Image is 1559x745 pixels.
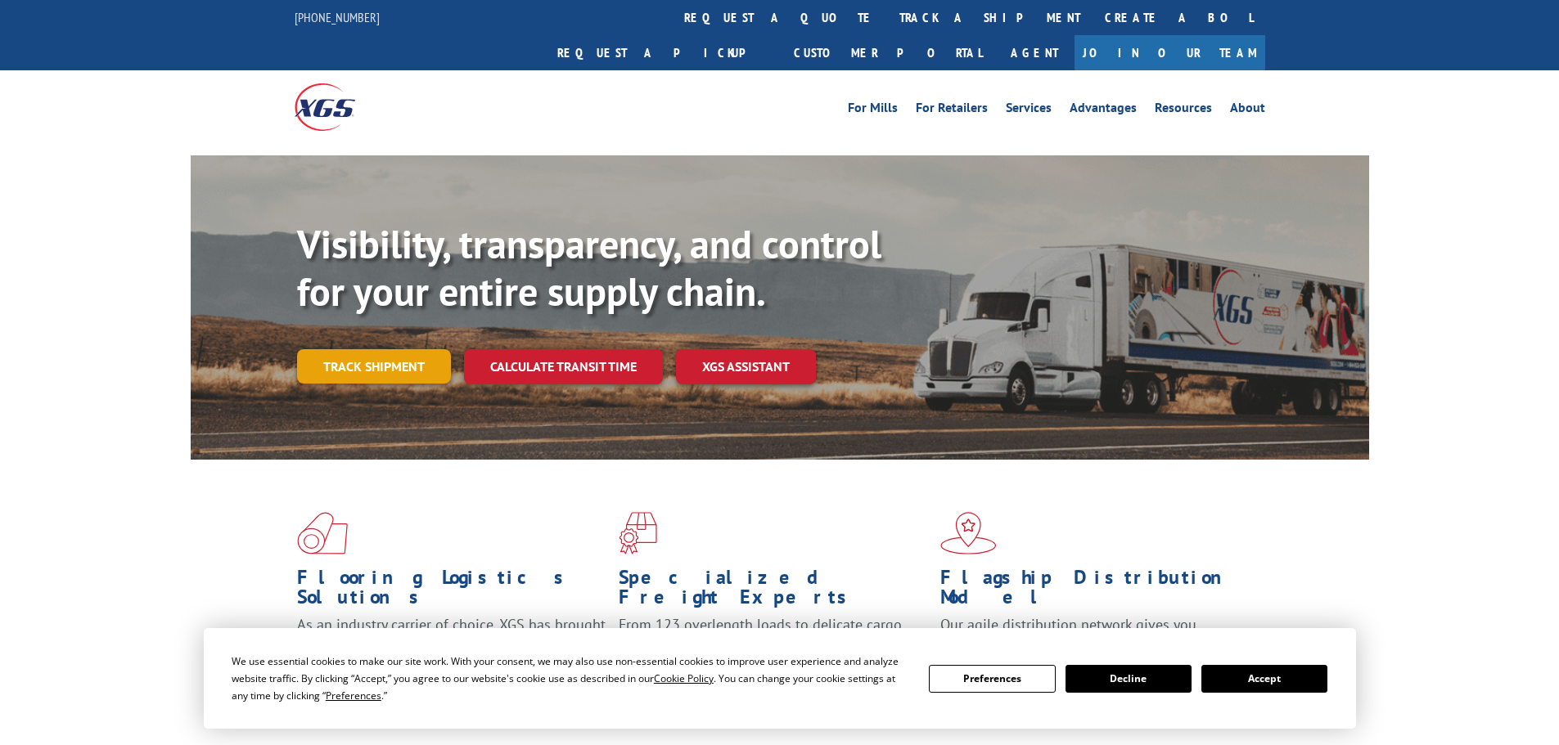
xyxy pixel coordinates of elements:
[1155,101,1212,119] a: Resources
[297,349,451,384] a: Track shipment
[994,35,1075,70] a: Agent
[676,349,816,384] a: XGS ASSISTANT
[295,9,380,25] a: [PHONE_NUMBER]
[1070,101,1137,119] a: Advantages
[619,512,657,554] img: xgs-icon-focused-on-flooring-red
[940,512,997,554] img: xgs-icon-flagship-distribution-model-red
[940,615,1241,653] span: Our agile distribution network gives you nationwide inventory management on demand.
[940,568,1250,615] h1: Flagship Distribution Model
[297,512,348,554] img: xgs-icon-total-supply-chain-intelligence-red
[916,101,988,119] a: For Retailers
[1201,665,1327,693] button: Accept
[619,615,928,688] p: From 123 overlength loads to delicate cargo, our experienced staff knows the best way to move you...
[297,218,881,316] b: Visibility, transparency, and control for your entire supply chain.
[1006,101,1052,119] a: Services
[204,628,1356,729] div: Cookie Consent Prompt
[1075,35,1265,70] a: Join Our Team
[782,35,994,70] a: Customer Portal
[464,349,663,384] a: Calculate transit time
[297,615,606,673] span: As an industry carrier of choice, XGS has brought innovation and dedication to flooring logistics...
[1066,665,1192,693] button: Decline
[929,665,1055,693] button: Preferences
[545,35,782,70] a: Request a pickup
[326,689,381,702] span: Preferences
[1230,101,1265,119] a: About
[848,101,898,119] a: For Mills
[297,568,606,615] h1: Flooring Logistics Solutions
[654,671,714,685] span: Cookie Policy
[619,568,928,615] h1: Specialized Freight Experts
[232,653,909,704] div: We use essential cookies to make our site work. With your consent, we may also use non-essential ...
